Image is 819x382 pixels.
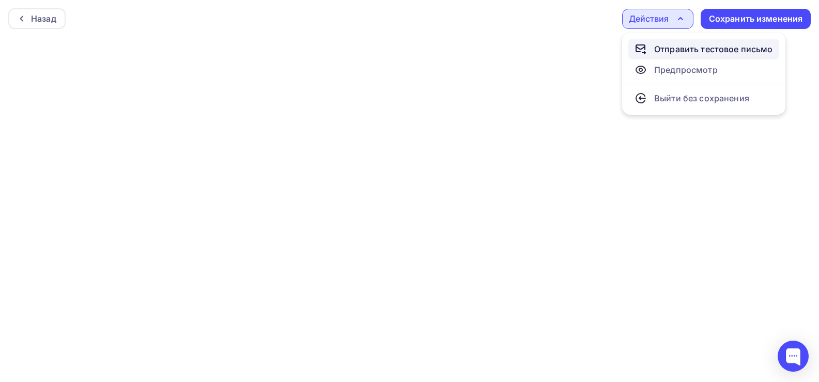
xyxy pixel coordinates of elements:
[31,12,56,25] div: Назад
[654,64,718,76] div: Предпросмотр
[622,9,693,29] button: Действия
[709,13,803,25] div: Сохранить изменения
[654,92,749,104] div: Выйти без сохранения
[622,33,785,115] ul: Действия
[629,12,669,25] div: Действия
[654,43,773,55] div: Отправить тестовое письмо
